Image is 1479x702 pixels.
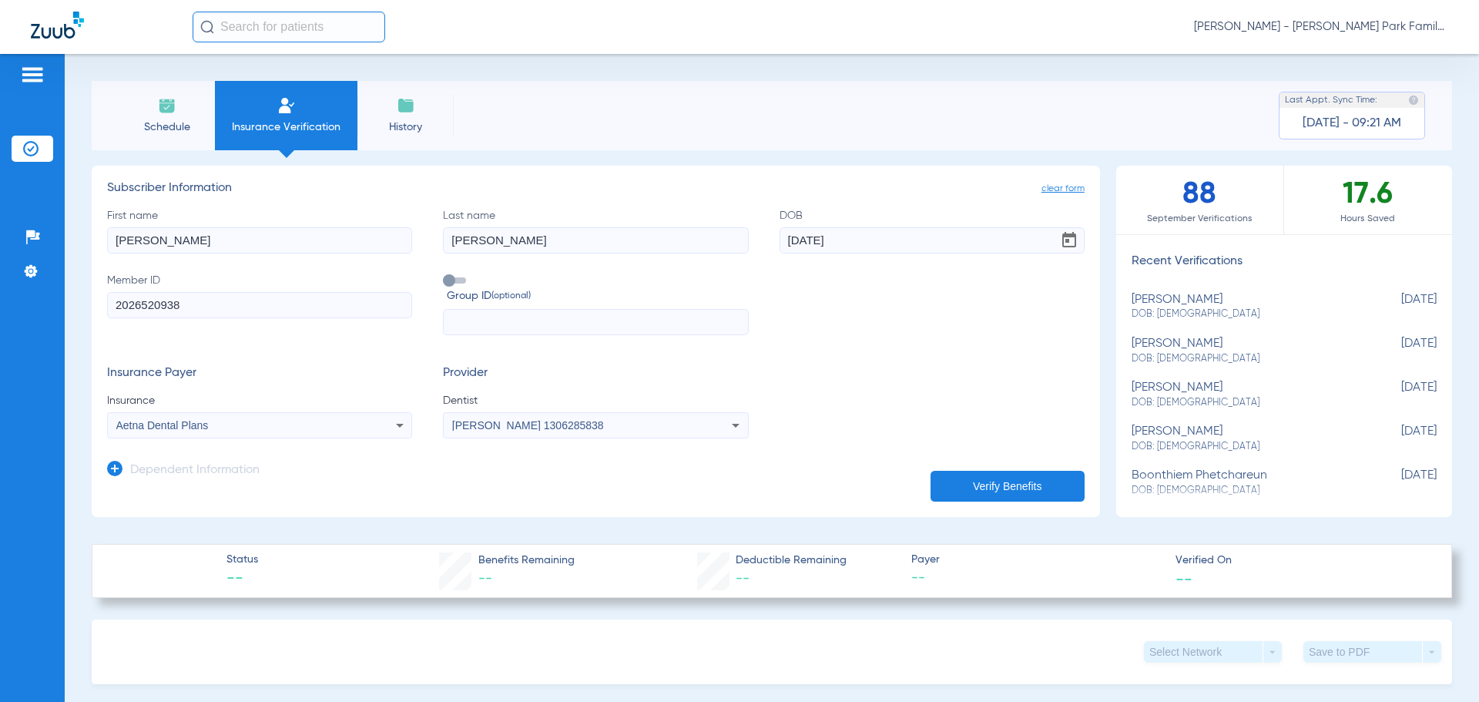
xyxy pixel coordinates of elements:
label: Member ID [107,273,412,336]
button: Open calendar [1054,225,1085,256]
small: (optional) [491,288,531,304]
span: DOB: [DEMOGRAPHIC_DATA] [1132,352,1360,366]
div: [PERSON_NAME] [1132,337,1360,365]
h3: Insurance Payer [107,366,412,381]
span: -- [226,569,258,590]
input: Member ID [107,292,412,318]
span: Deductible Remaining [736,553,847,569]
span: Group ID [447,288,748,304]
span: Last Appt. Sync Time: [1285,92,1377,108]
h3: Recent Verifications [1116,254,1452,270]
span: History [369,119,442,135]
span: Insurance [107,393,412,408]
span: Hours Saved [1284,211,1452,227]
span: -- [911,569,1162,588]
span: [DATE] - 09:21 AM [1303,116,1401,131]
span: [PERSON_NAME] 1306285838 [452,419,604,432]
span: clear form [1041,181,1085,196]
input: First name [107,227,412,254]
div: [PERSON_NAME] [1132,425,1360,453]
img: Schedule [158,96,176,115]
span: Benefits Remaining [478,553,575,569]
img: Manual Insurance Verification [277,96,296,115]
span: [PERSON_NAME] - [PERSON_NAME] Park Family Dentistry [1194,19,1448,35]
img: last sync help info [1408,95,1419,106]
div: boonthiem phetchareun [1132,469,1360,497]
button: Verify Benefits [931,471,1085,502]
h3: Provider [443,366,748,381]
span: Verified On [1175,553,1427,569]
label: Last name [443,208,748,254]
div: 88 [1116,166,1284,234]
span: Insurance Verification [226,119,346,135]
div: [PERSON_NAME] [1132,293,1360,321]
label: DOB [780,208,1085,254]
h3: Subscriber Information [107,181,1085,196]
input: Last name [443,227,748,254]
span: [DATE] [1360,425,1437,453]
span: [DATE] [1360,337,1437,365]
div: 17.6 [1284,166,1452,234]
span: [DATE] [1360,469,1437,497]
img: History [397,96,415,115]
span: -- [478,572,492,586]
span: -- [1175,570,1192,586]
span: Dentist [443,393,748,408]
span: DOB: [DEMOGRAPHIC_DATA] [1132,484,1360,498]
input: DOBOpen calendar [780,227,1085,254]
input: Search for patients [193,12,385,42]
span: Status [226,552,258,568]
span: September Verifications [1116,211,1283,227]
img: Zuub Logo [31,12,84,39]
span: DOB: [DEMOGRAPHIC_DATA] [1132,396,1360,410]
label: First name [107,208,412,254]
span: Aetna Dental Plans [116,419,209,432]
div: [PERSON_NAME] [1132,381,1360,409]
span: -- [736,572,750,586]
span: [DATE] [1360,381,1437,409]
h3: Dependent Information [130,463,260,479]
span: Schedule [130,119,203,135]
span: [DATE] [1360,293,1437,321]
span: Payer [911,552,1162,568]
span: DOB: [DEMOGRAPHIC_DATA] [1132,307,1360,321]
img: Search Icon [200,20,214,34]
img: hamburger-icon [20,65,45,84]
span: DOB: [DEMOGRAPHIC_DATA] [1132,440,1360,454]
